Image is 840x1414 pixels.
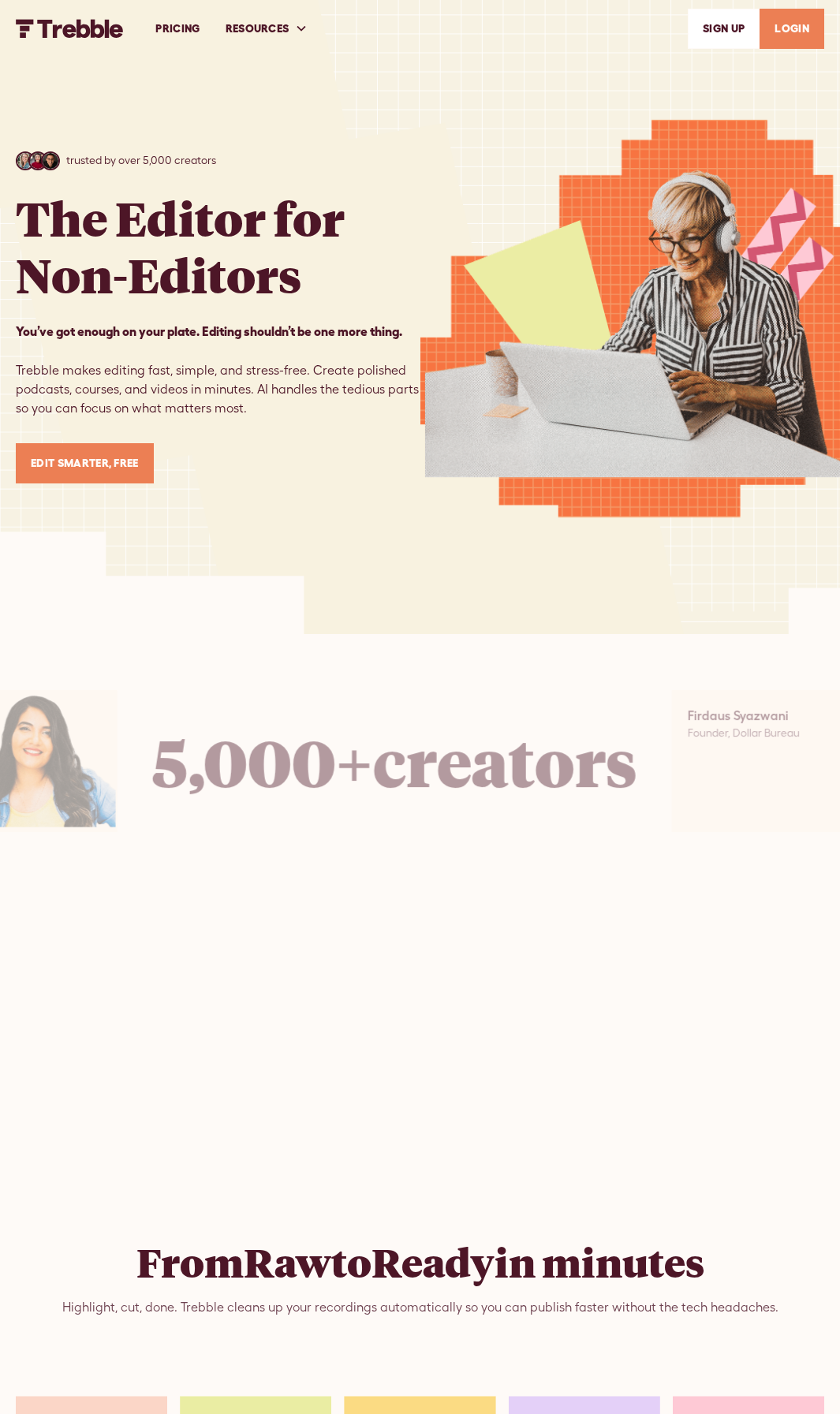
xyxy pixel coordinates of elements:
[66,152,216,169] p: trusted by over 5,000 creators
[16,19,124,38] a: home
[16,19,124,38] img: Trebble FM Logo
[143,2,212,56] a: PRICING
[16,443,154,483] a: Edit Smarter, Free
[16,324,402,338] strong: You’ve got enough on your plate. Editing shouldn’t be one more thing. ‍
[136,1238,704,1285] h2: From to in minutes
[16,189,345,303] h1: The Editor for Non-Editors
[62,1298,778,1317] div: Highlight, cut, done. Trebble cleans up your recordings automatically so you can publish faster w...
[688,725,800,741] div: Founder, Dollar Bureau
[152,713,637,810] div: creators
[244,1236,331,1288] span: Raw
[16,322,420,418] p: Trebble makes editing fast, simple, and stress-free. Create polished podcasts, courses, and video...
[152,719,373,803] span: 5,000+
[371,1236,495,1288] span: Ready
[213,2,321,56] div: RESOURCES
[760,9,824,49] a: LOGIN
[226,21,289,37] div: RESOURCES
[688,9,760,49] a: SIGn UP
[688,706,800,725] div: Firdaus Syazwani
